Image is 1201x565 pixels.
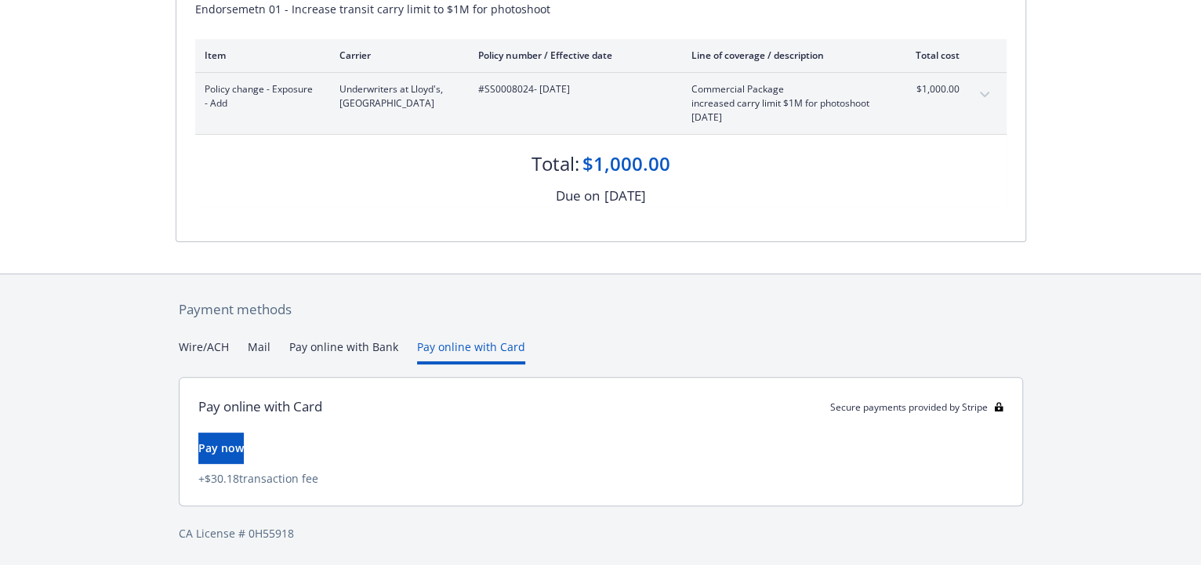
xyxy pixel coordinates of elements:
div: Pay online with Card [198,397,322,417]
div: CA License # 0H55918 [179,525,1023,541]
div: + $30.18 transaction fee [198,470,1003,487]
span: Commercial Package [691,82,876,96]
div: Total: [532,150,579,177]
div: Total cost [901,49,960,62]
button: Pay now [198,433,244,464]
span: Commercial Packageincreased carry limit $1M for photoshoot [DATE] [691,82,876,125]
span: Underwriters at Lloyd's, [GEOGRAPHIC_DATA] [339,82,453,110]
div: Policy change - Exposure - AddUnderwriters at Lloyd's, [GEOGRAPHIC_DATA]#SS0008024- [DATE]Commerc... [195,73,1007,134]
span: increased carry limit $1M for photoshoot [DATE] [691,96,876,125]
button: Pay online with Bank [289,339,398,364]
div: Carrier [339,49,453,62]
div: Endorsemetn 01 - Increase transit carry limit to $1M for photoshoot [195,1,1007,17]
span: Policy change - Exposure - Add [205,82,314,110]
div: [DATE] [604,186,646,206]
div: Policy number / Effective date [478,49,666,62]
span: Pay now [198,440,244,455]
div: Secure payments provided by Stripe [830,400,1003,414]
div: Item [205,49,314,62]
span: $1,000.00 [901,82,960,96]
button: Mail [248,339,270,364]
button: Wire/ACH [179,339,229,364]
div: Due on [556,186,600,206]
div: $1,000.00 [582,150,670,177]
button: Pay online with Card [417,339,525,364]
div: Line of coverage / description [691,49,876,62]
button: expand content [972,82,997,107]
div: Payment methods [179,299,1023,320]
span: #SS0008024 - [DATE] [478,82,666,96]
